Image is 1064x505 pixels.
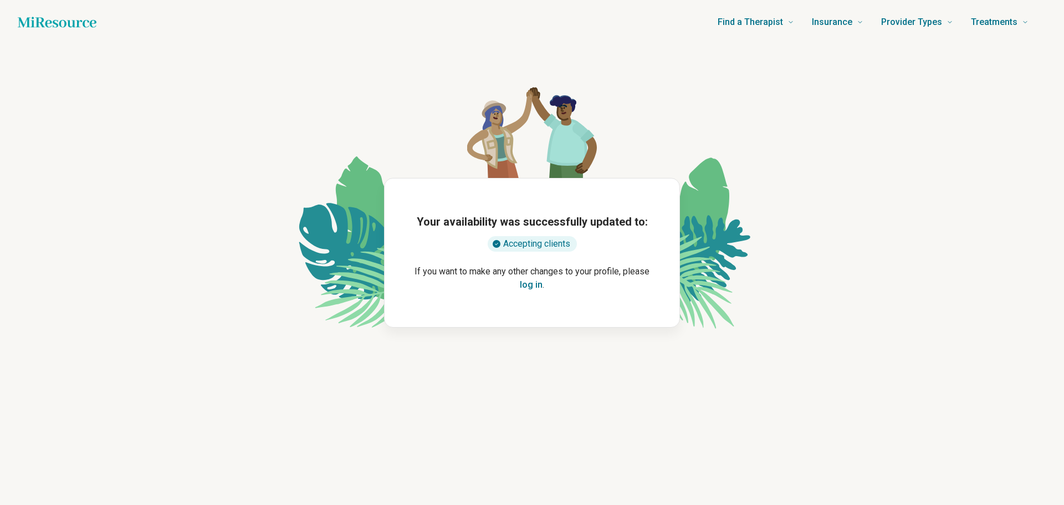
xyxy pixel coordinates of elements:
p: If you want to make any other changes to your profile, please . [402,265,662,292]
button: log in [520,278,543,292]
span: Insurance [812,14,852,30]
div: Accepting clients [488,236,577,252]
span: Provider Types [881,14,942,30]
h1: Your availability was successfully updated to: [417,214,648,229]
a: Home page [18,11,96,33]
span: Find a Therapist [718,14,783,30]
span: Treatments [971,14,1017,30]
